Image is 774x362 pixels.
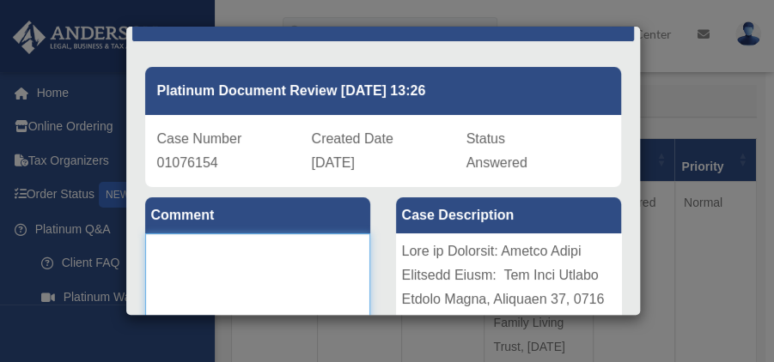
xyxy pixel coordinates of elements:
span: [DATE] [312,155,355,170]
span: Status [466,131,505,146]
label: Comment [145,197,370,233]
span: Case Number [157,131,242,146]
span: Created Date [312,131,393,146]
span: 01076154 [157,155,218,170]
div: Platinum Document Review [DATE] 13:26 [145,67,621,115]
label: Case Description [396,197,621,233]
span: Answered [466,155,527,170]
